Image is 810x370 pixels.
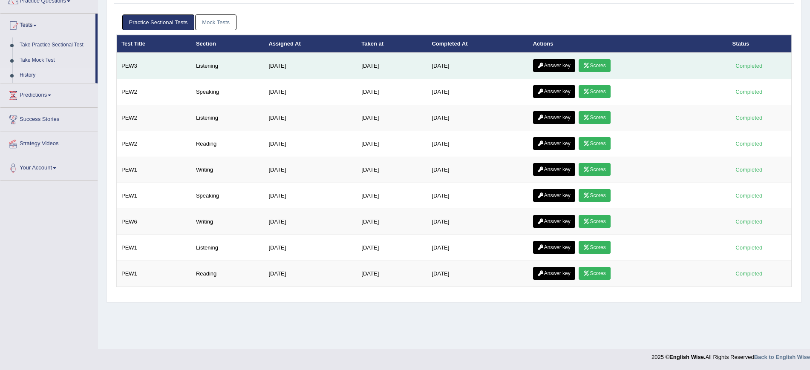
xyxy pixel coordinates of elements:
[579,241,610,254] a: Scores
[0,132,98,153] a: Strategy Videos
[16,68,95,83] a: History
[264,261,357,287] td: [DATE]
[651,349,810,361] div: 2025 © All Rights Reserved
[533,85,575,98] a: Answer key
[191,157,264,183] td: Writing
[732,165,766,174] div: Completed
[427,209,528,235] td: [DATE]
[732,113,766,122] div: Completed
[533,137,575,150] a: Answer key
[191,105,264,131] td: Listening
[264,105,357,131] td: [DATE]
[732,61,766,70] div: Completed
[533,59,575,72] a: Answer key
[117,261,191,287] td: PEW1
[579,137,610,150] a: Scores
[117,35,191,53] th: Test Title
[195,14,236,30] a: Mock Tests
[191,261,264,287] td: Reading
[191,53,264,79] td: Listening
[264,53,357,79] td: [DATE]
[357,131,427,157] td: [DATE]
[579,85,610,98] a: Scores
[533,163,575,176] a: Answer key
[117,131,191,157] td: PEW2
[427,105,528,131] td: [DATE]
[191,35,264,53] th: Section
[579,163,610,176] a: Scores
[533,189,575,202] a: Answer key
[191,131,264,157] td: Reading
[732,217,766,226] div: Completed
[191,79,264,105] td: Speaking
[117,235,191,261] td: PEW1
[427,157,528,183] td: [DATE]
[579,59,610,72] a: Scores
[579,267,610,280] a: Scores
[357,183,427,209] td: [DATE]
[357,235,427,261] td: [DATE]
[357,157,427,183] td: [DATE]
[264,183,357,209] td: [DATE]
[264,157,357,183] td: [DATE]
[264,209,357,235] td: [DATE]
[357,105,427,131] td: [DATE]
[754,354,810,360] a: Back to English Wise
[579,111,610,124] a: Scores
[264,131,357,157] td: [DATE]
[579,189,610,202] a: Scores
[264,79,357,105] td: [DATE]
[122,14,195,30] a: Practice Sectional Tests
[427,79,528,105] td: [DATE]
[732,269,766,278] div: Completed
[533,241,575,254] a: Answer key
[732,87,766,96] div: Completed
[427,35,528,53] th: Completed At
[357,35,427,53] th: Taken at
[0,108,98,129] a: Success Stories
[117,183,191,209] td: PEW1
[533,267,575,280] a: Answer key
[732,139,766,148] div: Completed
[117,79,191,105] td: PEW2
[117,105,191,131] td: PEW2
[669,354,705,360] strong: English Wise.
[533,215,575,228] a: Answer key
[191,209,264,235] td: Writing
[427,53,528,79] td: [DATE]
[0,83,98,105] a: Predictions
[16,53,95,68] a: Take Mock Test
[427,235,528,261] td: [DATE]
[357,53,427,79] td: [DATE]
[427,261,528,287] td: [DATE]
[427,183,528,209] td: [DATE]
[264,35,357,53] th: Assigned At
[117,157,191,183] td: PEW1
[0,156,98,178] a: Your Account
[579,215,610,228] a: Scores
[357,79,427,105] td: [DATE]
[117,53,191,79] td: PEW3
[191,183,264,209] td: Speaking
[357,261,427,287] td: [DATE]
[191,235,264,261] td: Listening
[533,111,575,124] a: Answer key
[728,35,792,53] th: Status
[0,14,95,35] a: Tests
[264,235,357,261] td: [DATE]
[528,35,728,53] th: Actions
[732,243,766,252] div: Completed
[117,209,191,235] td: PEW6
[16,37,95,53] a: Take Practice Sectional Test
[732,191,766,200] div: Completed
[427,131,528,157] td: [DATE]
[357,209,427,235] td: [DATE]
